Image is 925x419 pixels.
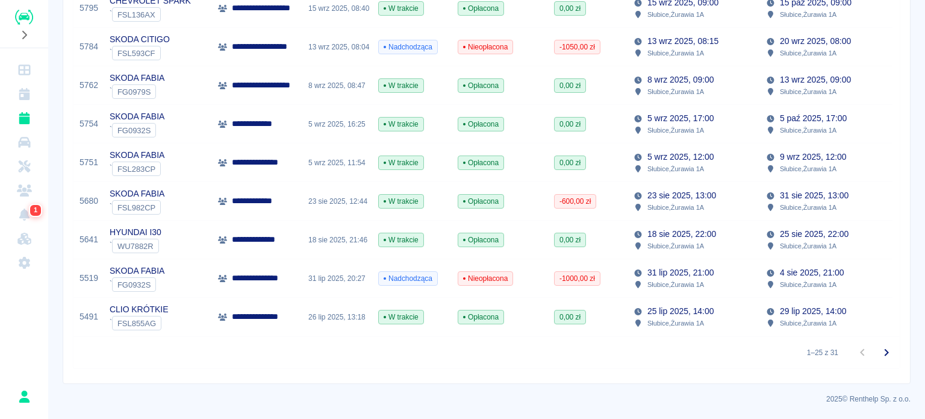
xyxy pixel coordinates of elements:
span: Opłacona [458,80,503,91]
p: Słubice , Żurawia 1A [780,202,836,213]
a: 5641 [79,233,98,246]
span: W trakcie [379,235,423,245]
p: 13 wrz 2025, 08:15 [647,35,718,48]
p: SKODA FABIA [110,110,164,123]
p: Słubice , Żurawia 1A [647,86,704,97]
span: FG0932S [113,126,155,135]
p: Słubice , Żurawia 1A [647,9,704,20]
a: 5754 [79,118,98,130]
p: Słubice , Żurawia 1A [780,48,836,58]
p: SKODA CITIGO [110,33,170,46]
div: 18 sie 2025, 21:46 [302,221,372,259]
div: 8 wrz 2025, 08:47 [302,66,372,105]
span: Opłacona [458,157,503,168]
span: W trakcie [379,80,423,91]
p: HYUNDAI I30 [110,226,161,239]
p: 23 sie 2025, 13:00 [647,189,716,202]
div: ` [110,46,170,60]
span: W trakcie [379,196,423,207]
p: SKODA FABIA [110,187,164,200]
span: -1050,00 zł [555,42,600,52]
span: 0,00 zł [555,157,585,168]
div: 31 lip 2025, 20:27 [302,259,372,298]
span: WU7882R [113,242,158,251]
span: FSL283CP [113,165,160,174]
p: Słubice , Żurawia 1A [780,9,836,20]
span: FSL855AG [113,319,161,328]
p: SKODA FABIA [110,265,164,277]
p: 29 lip 2025, 14:00 [780,305,846,318]
span: 0,00 zł [555,3,585,14]
a: 5762 [79,79,98,92]
span: Opłacona [458,119,503,130]
p: 20 wrz 2025, 08:00 [780,35,851,48]
p: 18 sie 2025, 22:00 [647,228,716,241]
a: Powiadomienia [5,203,43,227]
a: 5784 [79,40,98,53]
p: 2025 © Renthelp Sp. z o.o. [63,394,911,405]
span: W trakcie [379,119,423,130]
button: Przejdź do następnej strony [874,341,899,365]
a: 5491 [79,310,98,323]
a: Dashboard [5,58,43,82]
p: 4 sie 2025, 21:00 [780,266,844,279]
button: Rafał Płaza [11,384,37,409]
p: 8 wrz 2025, 09:00 [647,74,714,86]
div: ` [110,123,164,137]
div: 26 lip 2025, 13:18 [302,298,372,336]
p: 13 wrz 2025, 09:00 [780,74,851,86]
a: Serwisy [5,154,43,178]
a: Kalendarz [5,82,43,106]
a: Klienci [5,178,43,203]
span: FG0932S [113,280,155,289]
span: 1 [31,204,40,216]
p: Słubice , Żurawia 1A [780,318,836,329]
p: 31 sie 2025, 13:00 [780,189,849,202]
span: 0,00 zł [555,119,585,130]
p: Słubice , Żurawia 1A [780,163,836,174]
div: ` [110,200,164,215]
span: Opłacona [458,3,503,14]
span: FSL593CF [113,49,160,58]
span: Nieopłacona [458,42,512,52]
p: Słubice , Żurawia 1A [647,48,704,58]
a: 5519 [79,272,98,285]
p: 25 lip 2025, 14:00 [647,305,714,318]
div: 23 sie 2025, 12:44 [302,182,372,221]
div: 5 wrz 2025, 16:25 [302,105,372,143]
p: SKODA FABIA [110,149,164,162]
p: Słubice , Żurawia 1A [780,279,836,290]
p: 1–25 z 31 [807,347,838,358]
p: 31 lip 2025, 21:00 [647,266,714,279]
div: ` [110,316,168,330]
img: Renthelp [15,10,33,25]
a: Flota [5,130,43,154]
p: Słubice , Żurawia 1A [647,318,704,329]
span: FSL136AX [113,10,160,19]
p: Słubice , Żurawia 1A [647,163,704,174]
span: 0,00 zł [555,80,585,91]
a: 5751 [79,156,98,169]
div: 5 wrz 2025, 11:54 [302,143,372,182]
p: 5 wrz 2025, 17:00 [647,112,714,125]
span: 0,00 zł [555,312,585,323]
a: 5795 [79,2,98,14]
p: Słubice , Żurawia 1A [647,241,704,251]
span: 0,00 zł [555,235,585,245]
div: ` [110,7,191,22]
a: Ustawienia [5,251,43,275]
a: 5680 [79,195,98,207]
p: Słubice , Żurawia 1A [647,279,704,290]
span: Opłacona [458,312,503,323]
div: 13 wrz 2025, 08:04 [302,28,372,66]
div: ` [110,239,161,253]
p: Słubice , Żurawia 1A [780,125,836,136]
button: Rozwiń nawigację [15,27,33,43]
span: Nadchodząca [379,42,437,52]
p: 9 wrz 2025, 12:00 [780,151,846,163]
span: -600,00 zł [555,196,596,207]
span: FG0979S [113,87,155,96]
span: W trakcie [379,312,423,323]
p: 5 paź 2025, 17:00 [780,112,847,125]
